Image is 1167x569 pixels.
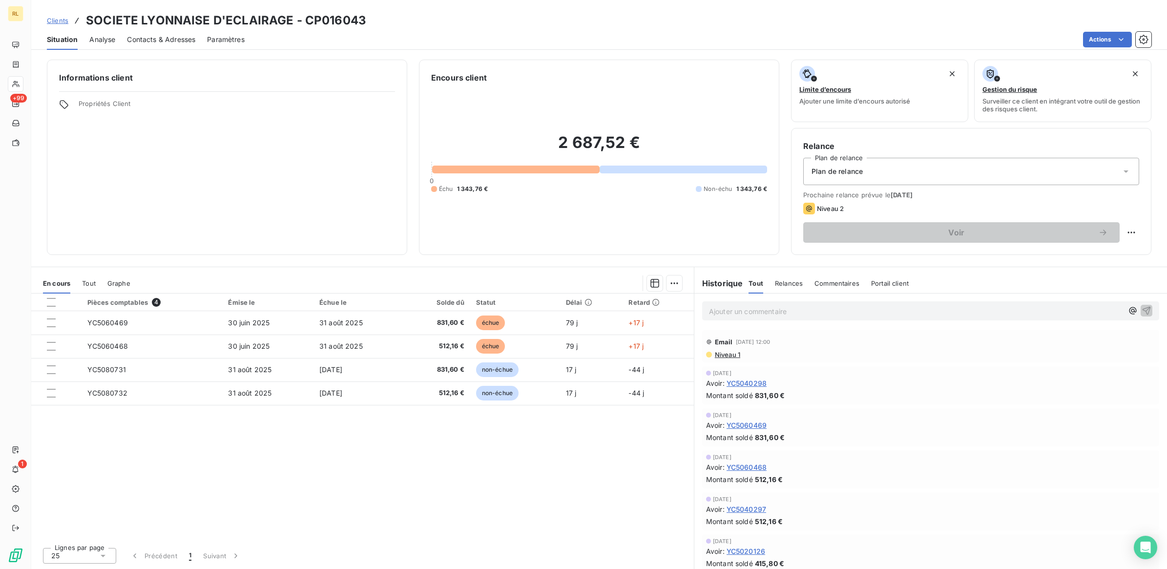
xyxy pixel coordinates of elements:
span: 25 [51,551,60,561]
h6: Relance [803,140,1139,152]
button: 1 [183,546,197,566]
span: Situation [47,35,78,44]
span: 30 juin 2025 [228,342,270,350]
span: 831,60 € [755,390,785,400]
span: Montant soldé [706,516,753,527]
span: Échu [439,185,453,193]
span: 831,60 € [410,318,464,328]
span: YC5060468 [87,342,128,350]
span: -44 j [628,389,644,397]
span: Email [715,338,733,346]
span: Portail client [871,279,909,287]
span: Ajouter une limite d’encours autorisé [799,97,910,105]
span: YC5060468 [727,462,767,472]
span: Montant soldé [706,474,753,485]
span: Avoir : [706,462,725,472]
span: +17 j [628,318,644,327]
span: YC5060469 [87,318,128,327]
span: 831,60 € [410,365,464,375]
span: 31 août 2025 [319,342,363,350]
h6: Encours client [431,72,487,84]
button: Actions [1083,32,1132,47]
span: 512,16 € [410,341,464,351]
span: YC5080731 [87,365,126,374]
span: Montant soldé [706,390,753,400]
span: [DATE] [891,191,913,199]
span: 0 [430,177,434,185]
span: 31 août 2025 [228,365,271,374]
img: Logo LeanPay [8,548,23,563]
div: Retard [628,298,688,306]
span: Tout [82,279,96,287]
span: YC5060469 [727,420,767,430]
span: Avoir : [706,504,725,514]
span: 415,80 € [755,558,784,569]
span: [DATE] [319,389,342,397]
button: Limite d’encoursAjouter une limite d’encours autorisé [791,60,968,122]
h6: Informations client [59,72,395,84]
span: Plan de relance [812,167,863,176]
button: Gestion du risqueSurveiller ce client en intégrant votre outil de gestion des risques client. [974,60,1151,122]
span: Gestion du risque [982,85,1037,93]
span: 4 [152,298,161,307]
div: Échue le [319,298,399,306]
button: Précédent [124,546,183,566]
span: échue [476,316,505,330]
span: 1 343,76 € [736,185,768,193]
span: YC5040298 [727,378,767,388]
span: non-échue [476,386,519,400]
span: Prochaine relance prévue le [803,191,1139,199]
span: YC5040297 [727,504,766,514]
span: Limite d’encours [799,85,851,93]
div: Solde dû [410,298,464,306]
div: Délai [566,298,617,306]
span: Contacts & Adresses [127,35,195,44]
span: 79 j [566,318,578,327]
span: [DATE] [713,538,731,544]
div: Pièces comptables [87,298,217,307]
div: Statut [476,298,554,306]
span: 512,16 € [755,474,783,485]
span: +17 j [628,342,644,350]
span: 31 août 2025 [319,318,363,327]
span: Avoir : [706,546,725,556]
h3: SOCIETE LYONNAISE D'ECLAIRAGE - CP016043 [86,12,366,29]
span: non-échue [476,362,519,377]
button: Suivant [197,546,247,566]
span: 17 j [566,389,577,397]
span: [DATE] [713,412,731,418]
span: [DATE] [713,454,731,460]
span: Paramètres [207,35,245,44]
span: Montant soldé [706,432,753,443]
span: YC5020126 [727,546,765,556]
span: Voir [815,229,1098,236]
span: +99 [10,94,27,103]
span: 1 [189,551,191,561]
span: Niveau 2 [817,205,844,212]
span: Clients [47,17,68,24]
span: Relances [775,279,803,287]
span: 79 j [566,342,578,350]
span: 512,16 € [755,516,783,527]
span: Avoir : [706,378,725,388]
span: 30 juin 2025 [228,318,270,327]
span: -44 j [628,365,644,374]
span: 831,60 € [755,432,785,443]
div: Open Intercom Messenger [1134,536,1157,559]
span: [DATE] [713,370,731,376]
span: échue [476,339,505,354]
a: Clients [47,16,68,25]
span: Graphe [107,279,130,287]
div: Émise le [228,298,308,306]
h6: Historique [694,277,743,289]
span: Surveiller ce client en intégrant votre outil de gestion des risques client. [982,97,1143,113]
span: [DATE] [319,365,342,374]
span: Niveau 1 [714,351,740,358]
span: 512,16 € [410,388,464,398]
span: 1 [18,460,27,468]
span: 1 343,76 € [457,185,488,193]
span: En cours [43,279,70,287]
span: Analyse [89,35,115,44]
span: YC5080732 [87,389,127,397]
span: 31 août 2025 [228,389,271,397]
